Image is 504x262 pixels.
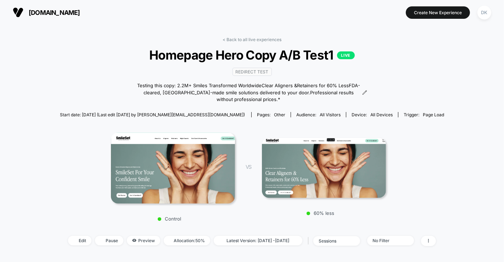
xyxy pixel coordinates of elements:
[346,112,398,117] span: Device:
[68,236,91,245] span: Edit
[423,112,444,117] span: Page Load
[370,112,393,117] span: all devices
[296,112,341,117] div: Audience:
[477,6,491,19] div: DK
[257,112,285,117] div: Pages:
[320,112,341,117] span: All Visitors
[337,51,355,59] p: LIVE
[475,5,493,20] button: DK
[79,48,425,62] span: Homepage Hero Copy A/B Test1
[13,7,23,18] img: Visually logo
[164,236,210,245] span: Allocation: 50%
[262,138,386,198] img: 60% less main
[233,68,272,76] span: Redirect Test
[111,133,235,204] img: Control main
[137,82,360,103] span: Testing this copy: 2.2M+ Smiles Transformed WorldwideClear Aligners &Retainers for 60% LessFDA-cl...
[306,236,313,246] span: |
[223,37,281,42] a: < Back to all live experiences
[107,216,231,222] p: Control
[127,236,160,245] span: Preview
[404,112,444,117] div: Trigger:
[319,238,347,244] div: sessions
[95,236,123,245] span: Pause
[246,164,251,170] span: VS
[406,6,470,19] button: Create New Experience
[214,236,302,245] span: Latest Version: [DATE] - [DATE]
[60,112,245,117] span: Start date: [DATE] (Last edit [DATE] by [PERSON_NAME][EMAIL_ADDRESS][DOMAIN_NAME])
[258,210,382,216] p: 60% less
[11,7,82,18] button: [DOMAIN_NAME]
[274,112,285,117] span: other
[29,9,80,16] span: [DOMAIN_NAME]
[373,238,401,243] div: No Filter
